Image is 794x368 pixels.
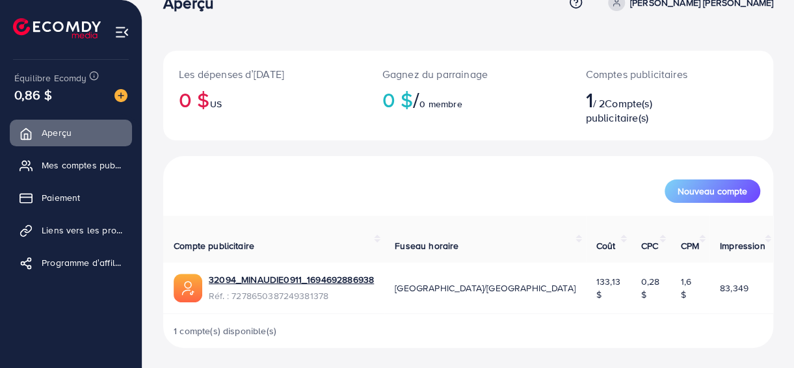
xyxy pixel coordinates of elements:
h2: 0 $ [382,87,555,112]
a: 32094_MINAUDIE0911_1694692886938 [209,273,374,286]
img: ic-ads-acc.e4c84228.svg [174,274,202,302]
span: CPC [641,239,658,252]
span: Équilibre Ecomdy [14,72,87,85]
span: Paiement [42,191,80,204]
span: Compte publicitaire [174,239,254,252]
span: Coût [596,239,616,252]
img: image [114,89,127,102]
p: Comptes publicitaires [585,66,707,82]
p: Gagnez du parrainage [382,66,555,82]
iframe: Chat [739,309,784,358]
span: 1 [585,85,592,114]
h2: 0 $ [179,87,351,112]
h2: / 2 [585,87,707,125]
span: 83,349 [720,282,748,295]
a: Liens vers les produits [10,217,132,243]
img: logo [13,18,101,38]
img: menu [114,25,129,40]
span: 1 compte(s) disponible(s) [174,324,276,337]
span: / [413,85,419,114]
span: [GEOGRAPHIC_DATA]/[GEOGRAPHIC_DATA] [395,282,576,295]
a: Programme d’affiliation [10,250,132,276]
span: Liens vers les produits [42,224,122,237]
span: CPM [680,239,698,252]
a: Paiement [10,185,132,211]
span: Nouveau compte [678,187,747,196]
span: 133,13 $ [596,275,620,301]
span: US [209,98,221,111]
span: 0 membre [419,98,462,111]
span: Impression [720,239,765,252]
span: 0,28 $ [641,275,660,301]
span: 1,6 $ [680,275,691,301]
span: Aperçu [42,126,72,139]
span: Réf. : 7278650387249381378 [209,289,374,302]
span: Programme d’affiliation [42,256,122,269]
button: Nouveau compte [665,179,760,203]
a: Aperçu [10,120,132,146]
span: Compte(s) publicitaire(s) [585,96,652,125]
a: Mes comptes publicitaires [10,152,132,178]
span: Fuseau horaire [395,239,458,252]
span: 0,86 $ [14,85,52,104]
p: Les dépenses d’[DATE] [179,66,351,82]
span: Mes comptes publicitaires [42,159,122,172]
